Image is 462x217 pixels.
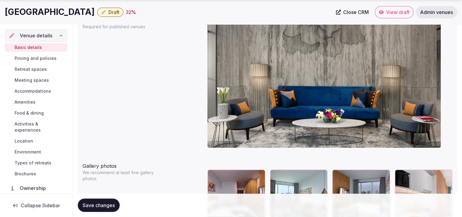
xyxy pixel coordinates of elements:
[126,9,136,16] button: 32%
[83,160,203,170] div: Gallery photos
[386,9,409,15] span: View draft
[5,87,67,95] a: Accommodations
[15,110,44,116] span: Food & dining
[332,6,372,18] a: Close CRM
[416,6,457,18] a: Admin venues
[78,199,120,212] button: Save changes
[20,32,53,39] span: Venue details
[15,77,49,83] span: Meeting spaces
[5,148,67,156] a: Environment
[5,109,67,117] a: Food & dining
[126,9,136,16] div: 32 %
[5,65,67,74] a: Retreat spaces
[83,24,160,30] p: Required for published venues
[15,66,47,72] span: Retreat spaces
[5,170,67,178] a: Brochures
[5,98,67,106] a: Amenities
[5,182,67,195] a: Ownership
[5,199,67,212] button: Collapse Sidebar
[83,170,160,182] p: We recommend at least five gallery photos
[15,88,51,94] span: Accommodations
[5,43,67,52] a: Basic details
[83,202,115,208] span: Save changes
[5,54,67,63] a: Pricing and policies
[5,159,67,167] a: Types of retreats
[15,44,42,50] span: Basic details
[15,160,51,166] span: Types of retreats
[15,55,56,61] span: Pricing and policies
[15,171,36,177] span: Brochures
[15,138,33,144] span: Location
[15,149,41,155] span: Environment
[375,6,413,18] a: View draft
[343,9,369,15] span: Close CRM
[5,76,67,84] a: Meeting spaces
[5,120,67,134] a: Activities & experiences
[207,16,441,148] img: Lobby_Of_Citadines_Sudirman_Jakarta_P.jpg
[108,9,119,15] span: Draft
[5,137,67,145] a: Location
[21,202,60,208] span: Collapse Sidebar
[15,121,65,133] span: Activities & experiences
[15,99,36,105] span: Amenities
[20,184,48,192] span: Ownership
[5,6,95,18] h1: [GEOGRAPHIC_DATA]
[420,9,453,15] span: Admin venues
[97,8,123,17] button: Draft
